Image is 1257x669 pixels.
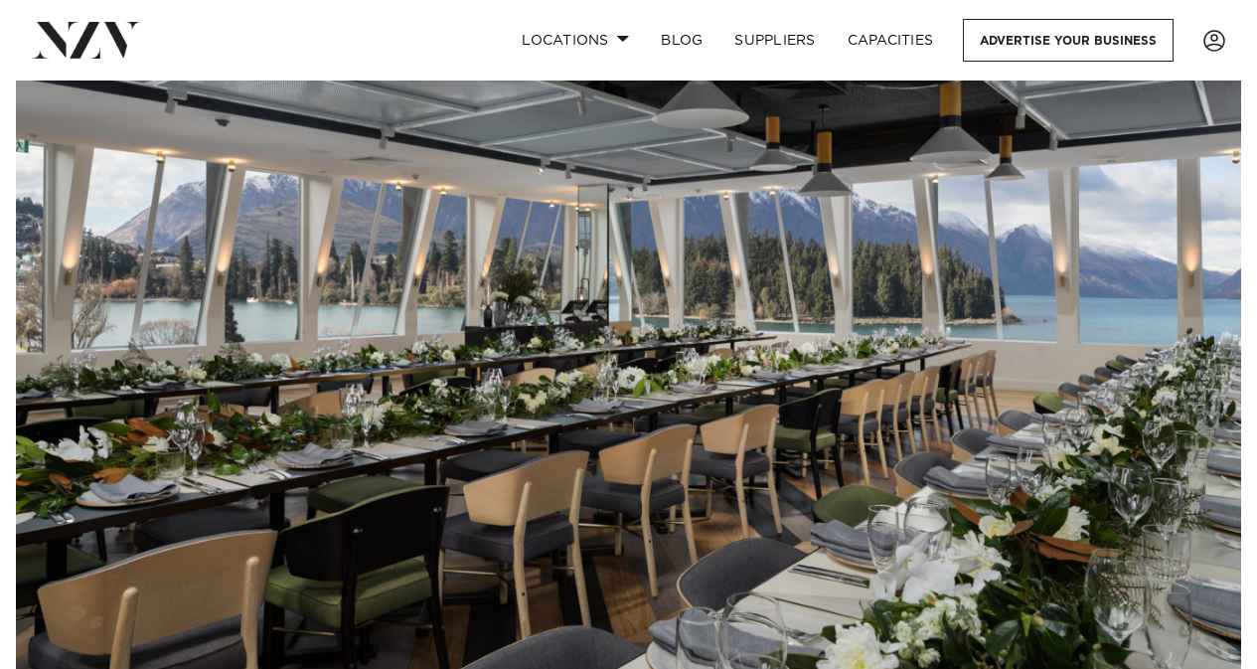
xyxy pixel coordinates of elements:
[506,19,645,62] a: Locations
[645,19,718,62] a: BLOG
[718,19,831,62] a: SUPPLIERS
[32,22,140,58] img: nzv-logo.png
[963,19,1174,62] a: Advertise your business
[832,19,950,62] a: Capacities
